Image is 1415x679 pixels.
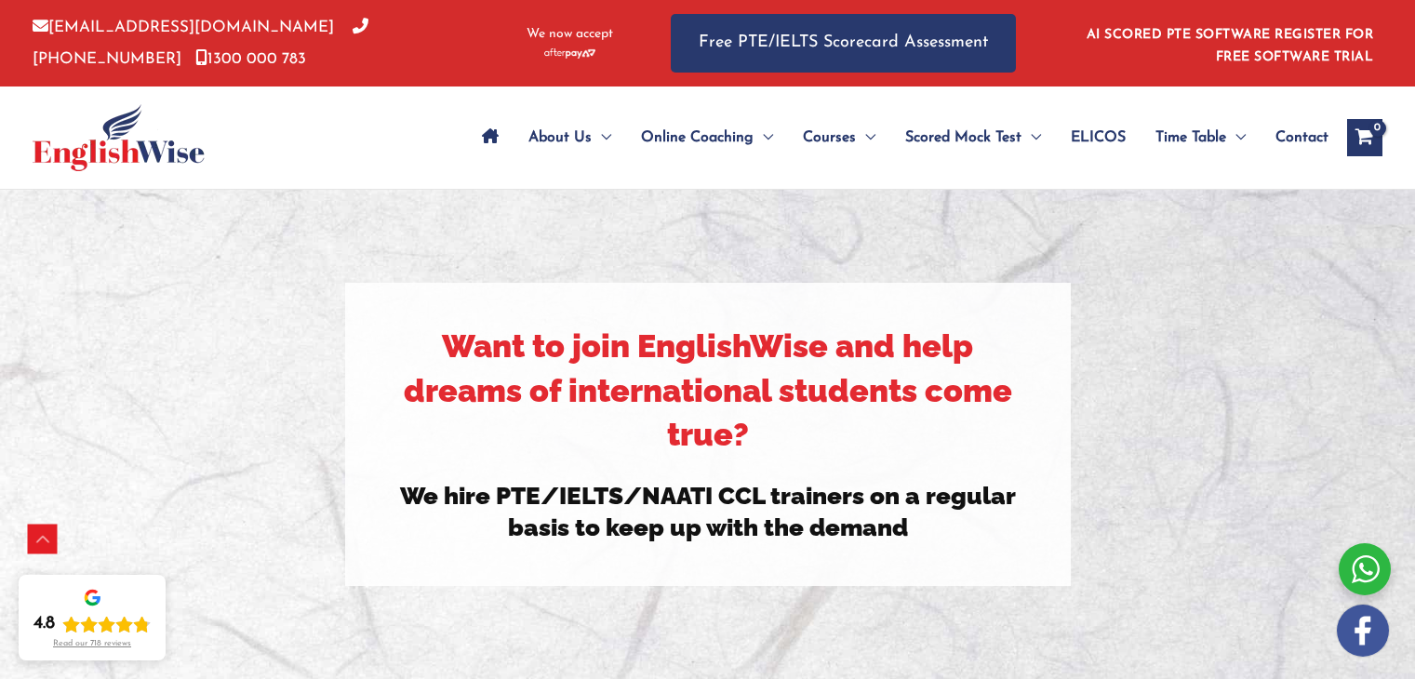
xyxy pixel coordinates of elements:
[1226,105,1246,170] span: Menu Toggle
[33,104,205,171] img: cropped-ew-logo
[404,327,1012,453] strong: Want to join EnglishWise and help dreams of international students come true?
[1337,605,1389,657] img: white-facebook.png
[396,481,1020,544] h3: We hire PTE/IELTS/NAATI CCL trainers on a regular basis to keep up with the demand
[33,20,368,66] a: [PHONE_NUMBER]
[467,105,1328,170] nav: Site Navigation: Main Menu
[641,105,754,170] span: Online Coaching
[905,105,1021,170] span: Scored Mock Test
[1141,105,1261,170] a: Time TableMenu Toggle
[1155,105,1226,170] span: Time Table
[626,105,788,170] a: Online CoachingMenu Toggle
[33,613,151,635] div: Rating: 4.8 out of 5
[1075,13,1382,73] aside: Header Widget 1
[788,105,890,170] a: CoursesMenu Toggle
[890,105,1056,170] a: Scored Mock TestMenu Toggle
[514,105,626,170] a: About UsMenu Toggle
[1021,105,1041,170] span: Menu Toggle
[195,51,306,67] a: 1300 000 783
[856,105,875,170] span: Menu Toggle
[671,14,1016,73] a: Free PTE/IELTS Scorecard Assessment
[1071,105,1126,170] span: ELICOS
[527,25,613,44] span: We now accept
[1261,105,1328,170] a: Contact
[33,20,334,35] a: [EMAIL_ADDRESS][DOMAIN_NAME]
[592,105,611,170] span: Menu Toggle
[33,613,55,635] div: 4.8
[1275,105,1328,170] span: Contact
[544,48,595,59] img: Afterpay-Logo
[1347,119,1382,156] a: View Shopping Cart, empty
[1056,105,1141,170] a: ELICOS
[53,639,131,649] div: Read our 718 reviews
[528,105,592,170] span: About Us
[1087,28,1374,64] a: AI SCORED PTE SOFTWARE REGISTER FOR FREE SOFTWARE TRIAL
[803,105,856,170] span: Courses
[754,105,773,170] span: Menu Toggle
